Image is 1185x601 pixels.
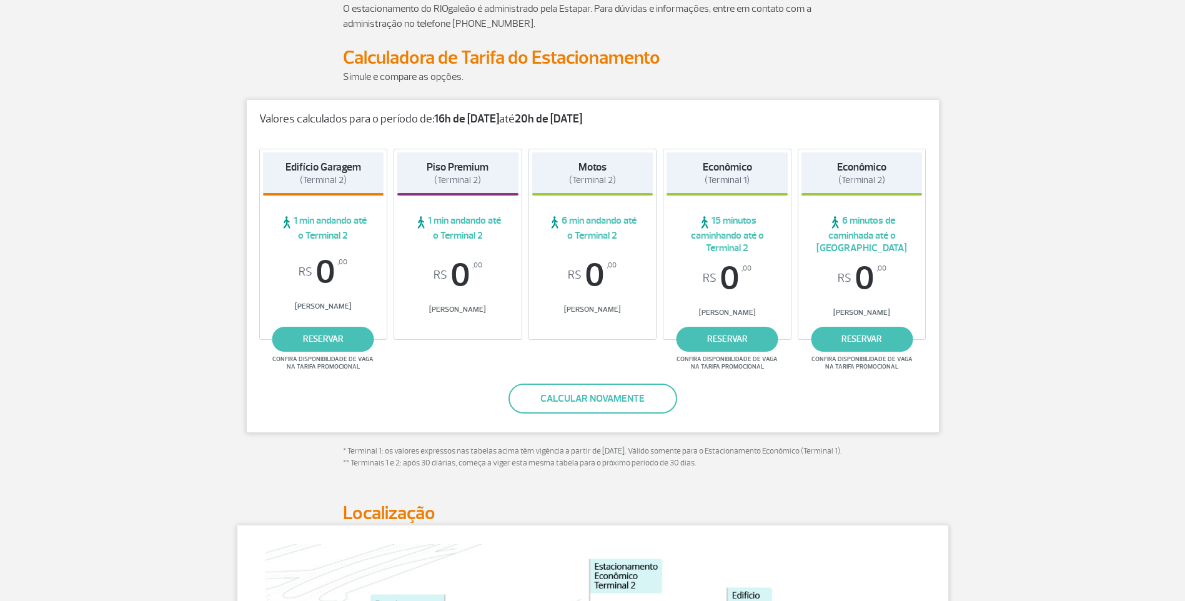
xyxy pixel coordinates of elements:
[272,327,374,352] a: reservar
[667,262,788,296] span: 0
[675,355,780,370] span: Confira disponibilidade de vaga na tarifa promocional
[434,269,447,282] sup: R$
[259,112,926,126] p: Valores calculados para o período de: até
[838,272,851,286] sup: R$
[472,259,482,272] sup: ,00
[705,174,750,186] span: (Terminal 1)
[667,214,788,254] span: 15 minutos caminhando até o Terminal 2
[263,214,384,242] span: 1 min andando até o Terminal 2
[397,259,518,292] span: 0
[285,161,361,174] strong: Edifício Garagem
[677,327,778,352] a: reservar
[532,214,653,242] span: 6 min andando até o Terminal 2
[508,384,677,414] button: Calcular novamente
[838,174,885,186] span: (Terminal 2)
[263,302,384,311] span: [PERSON_NAME]
[801,262,923,296] span: 0
[801,214,923,254] span: 6 minutos de caminhada até o [GEOGRAPHIC_DATA]
[397,214,518,242] span: 1 min andando até o Terminal 2
[532,305,653,314] span: [PERSON_NAME]
[811,327,913,352] a: reservar
[607,259,617,272] sup: ,00
[337,256,347,269] sup: ,00
[427,161,488,174] strong: Piso Premium
[299,266,312,279] sup: R$
[578,161,607,174] strong: Motos
[515,112,582,126] strong: 20h de [DATE]
[343,69,843,84] p: Simule e compare as opções.
[343,445,843,470] p: * Terminal 1: os valores expressos nas tabelas acima têm vigência a partir de [DATE]. Válido some...
[568,269,582,282] sup: R$
[837,161,886,174] strong: Econômico
[532,259,653,292] span: 0
[343,46,843,69] h2: Calculadora de Tarifa do Estacionamento
[801,308,923,317] span: [PERSON_NAME]
[876,262,886,276] sup: ,00
[397,305,518,314] span: [PERSON_NAME]
[270,355,375,370] span: Confira disponibilidade de vaga na tarifa promocional
[810,355,915,370] span: Confira disponibilidade de vaga na tarifa promocional
[667,308,788,317] span: [PERSON_NAME]
[343,502,843,525] h2: Localização
[300,174,347,186] span: (Terminal 2)
[703,272,716,286] sup: R$
[263,256,384,289] span: 0
[434,112,499,126] strong: 16h de [DATE]
[703,161,752,174] strong: Econômico
[741,262,751,276] sup: ,00
[343,1,843,31] p: O estacionamento do RIOgaleão é administrado pela Estapar. Para dúvidas e informações, entre em c...
[434,174,481,186] span: (Terminal 2)
[569,174,616,186] span: (Terminal 2)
